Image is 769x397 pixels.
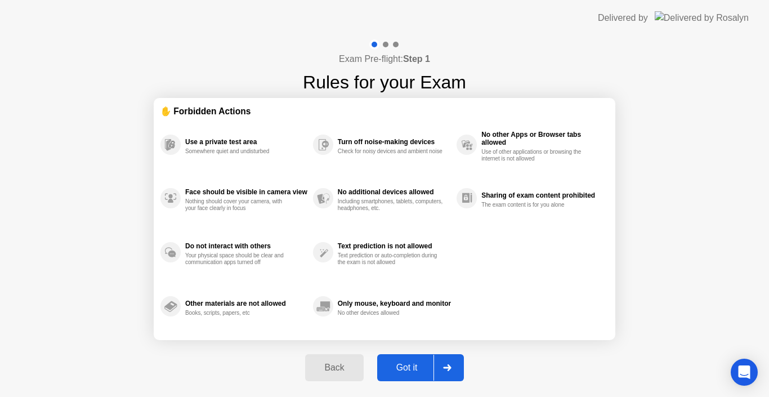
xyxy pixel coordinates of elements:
[339,52,430,66] h4: Exam Pre-flight:
[305,354,363,381] button: Back
[377,354,464,381] button: Got it
[185,252,292,266] div: Your physical space should be clear and communication apps turned off
[338,198,444,212] div: Including smartphones, tablets, computers, headphones, etc.
[185,242,307,250] div: Do not interact with others
[481,191,603,199] div: Sharing of exam content prohibited
[403,54,430,64] b: Step 1
[338,242,451,250] div: Text prediction is not allowed
[185,188,307,196] div: Face should be visible in camera view
[381,363,433,373] div: Got it
[185,300,307,307] div: Other materials are not allowed
[338,138,451,146] div: Turn off noise-making devices
[481,149,588,162] div: Use of other applications or browsing the internet is not allowed
[309,363,360,373] div: Back
[481,202,588,208] div: The exam content is for you alone
[185,310,292,316] div: Books, scripts, papers, etc
[338,310,444,316] div: No other devices allowed
[338,300,451,307] div: Only mouse, keyboard and monitor
[160,105,609,118] div: ✋ Forbidden Actions
[598,11,648,25] div: Delivered by
[338,252,444,266] div: Text prediction or auto-completion during the exam is not allowed
[481,131,603,146] div: No other Apps or Browser tabs allowed
[655,11,749,24] img: Delivered by Rosalyn
[338,188,451,196] div: No additional devices allowed
[185,138,307,146] div: Use a private test area
[731,359,758,386] div: Open Intercom Messenger
[185,148,292,155] div: Somewhere quiet and undisturbed
[338,148,444,155] div: Check for noisy devices and ambient noise
[303,69,466,96] h1: Rules for your Exam
[185,198,292,212] div: Nothing should cover your camera, with your face clearly in focus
